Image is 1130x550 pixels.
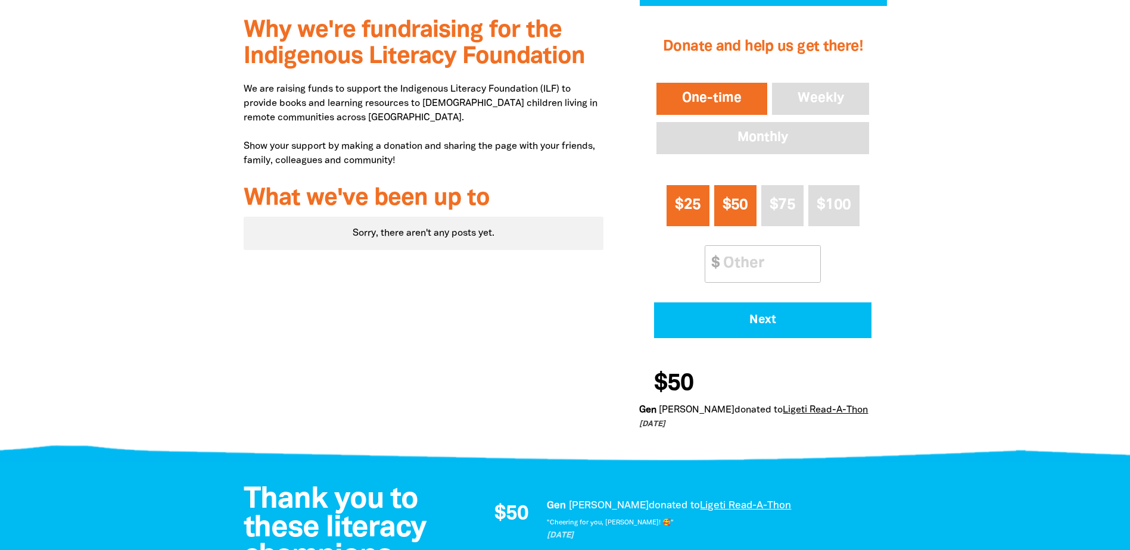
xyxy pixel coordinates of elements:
div: Paginated content [244,217,604,250]
em: Gen [547,501,566,510]
span: $50 [494,504,528,524]
em: [PERSON_NAME] [569,501,649,510]
button: Weekly [770,80,872,117]
button: One-time [654,80,770,117]
h3: What we've been up to [244,186,604,212]
button: $25 [667,185,709,226]
p: We are raising funds to support the Indigenous Literacy Foundation (ILF) to provide books and lea... [244,82,604,168]
div: Donation stream [639,365,886,445]
span: donated to [734,406,783,414]
span: Next [671,314,855,326]
span: $ [705,246,720,282]
em: "Cheering for you, [PERSON_NAME]! 🥰" [547,520,674,526]
span: Why we're fundraising for the Indigenous Literacy Foundation [244,20,585,68]
input: Other [715,246,820,282]
button: $50 [714,185,757,226]
p: [DATE] [639,419,877,431]
a: Ligeti Read-A-Thon [700,501,791,510]
span: $25 [675,198,701,212]
button: Monthly [654,120,871,157]
div: Sorry, there aren't any posts yet. [244,217,604,250]
span: $75 [770,198,795,212]
a: Ligeti Read-A-Thon [783,406,868,414]
em: Gen [639,406,656,414]
button: $75 [761,185,804,226]
button: $100 [808,185,860,226]
p: [DATE] [547,530,874,542]
span: donated to [649,501,700,510]
span: $50 [654,372,693,396]
button: Pay with Credit Card [654,302,871,338]
span: $50 [723,198,748,212]
em: [PERSON_NAME] [659,406,734,414]
h2: Donate and help us get there! [654,23,871,71]
span: $100 [817,198,851,212]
